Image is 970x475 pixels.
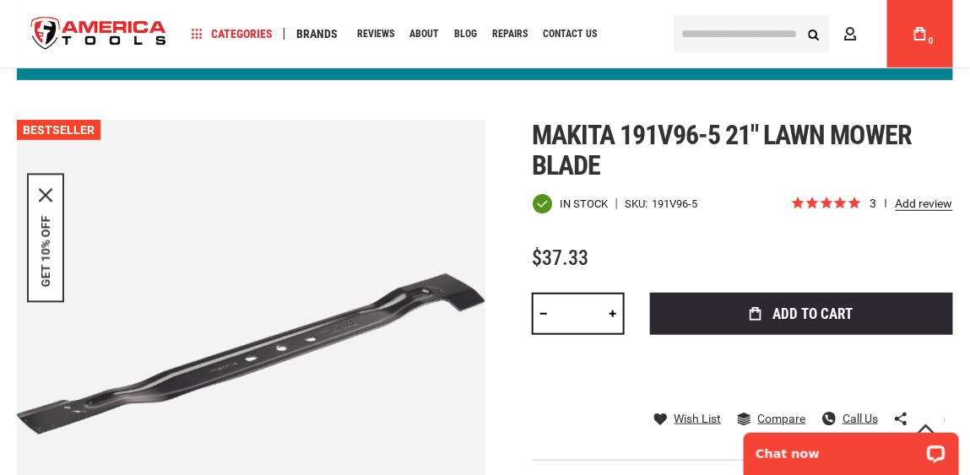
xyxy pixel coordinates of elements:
a: Blog [447,23,485,46]
span: Add to Cart [772,307,853,321]
button: Add to Cart [650,293,953,335]
span: Blog [454,29,477,39]
button: Search [798,18,830,50]
span: 0 [929,36,934,46]
button: Close [39,188,52,202]
a: Categories [184,23,280,46]
a: Reviews [350,23,402,46]
span: About [409,29,439,39]
span: Repairs [492,29,528,39]
span: In stock [560,198,608,209]
img: America Tools [17,3,181,66]
span: $37.33 [532,246,588,270]
strong: SKU [625,198,652,209]
iframe: Secure express checkout frame [647,340,956,389]
a: Wish List [654,411,722,426]
a: About [402,23,447,46]
span: Rated 5.0 out of 5 stars 3 reviews [790,195,953,213]
iframe: LiveChat chat widget [733,422,970,475]
span: Contact Us [543,29,597,39]
div: 191V96-5 [652,198,697,209]
span: Wish List [675,413,722,424]
a: Repairs [485,23,535,46]
span: Reviews [357,29,394,39]
span: Categories [192,28,273,40]
span: Compare [758,413,806,424]
svg: close icon [39,188,52,202]
a: Call Us [822,411,878,426]
span: Brands [296,28,338,40]
a: Compare [738,411,806,426]
span: Call Us [843,413,878,424]
div: Availability [532,193,608,214]
button: GET 10% OFF [39,215,52,287]
span: reviews [886,199,886,208]
a: Contact Us [535,23,604,46]
a: Brands [289,23,345,46]
span: Makita 191v96-5 21" lawn mower blade [532,119,912,181]
span: 3 reviews [870,197,953,210]
a: store logo [17,3,181,66]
